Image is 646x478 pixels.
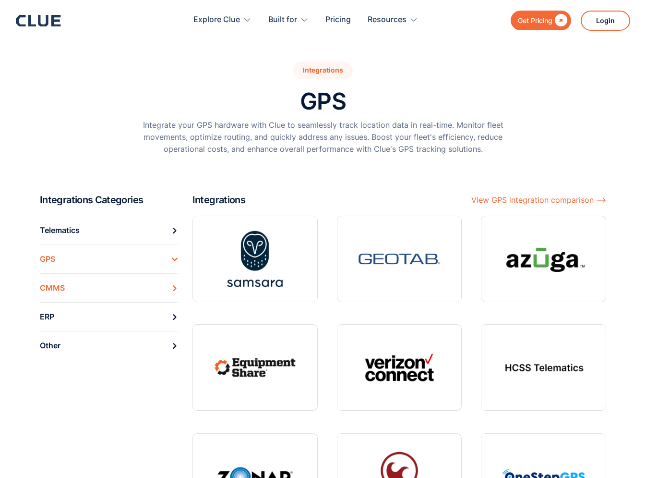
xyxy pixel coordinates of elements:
div: Explore Clue [193,5,240,35]
a: CMMS [40,273,178,302]
a: Pricing [325,5,351,35]
div: GPS [40,252,55,267]
div: Built for [268,5,309,35]
div: Explore Clue [193,5,251,35]
div: Resources [368,5,418,35]
a: Login [581,11,630,31]
div: Resources [368,5,407,35]
div: ERP [40,309,54,324]
div: Telematics [40,223,80,238]
a: Get Pricing [511,11,571,30]
p: Integrate your GPS hardware with Clue to seamlessly track location data in real-time. Monitor fle... [126,119,520,156]
div:  [552,14,567,26]
a: Telematics [40,216,178,245]
h2: Integrations [192,194,245,206]
h1: GPS [300,89,346,114]
div: CMMS [40,281,65,295]
div: Other [40,338,60,353]
a: ERP [40,302,178,331]
a: GPS [40,245,178,273]
div: Get Pricing [518,14,552,26]
a: View GPS integration comparison ⟶ [471,194,606,206]
h2: Integrations Categories [40,194,185,206]
a: Other [40,331,178,360]
div: Integrations [293,61,353,79]
div: Built for [268,5,297,35]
